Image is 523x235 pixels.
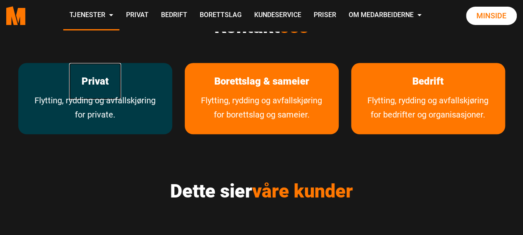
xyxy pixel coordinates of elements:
a: les mer om Privat [69,63,121,100]
a: Priser [307,1,342,30]
a: Borettslag [193,1,248,30]
a: Kundeservice [248,1,307,30]
span: oss [279,15,309,37]
a: Tjenester for borettslag og sameier [185,93,339,134]
h2: Dette sier [18,180,505,202]
a: Minside [466,7,517,25]
a: Privat [119,1,154,30]
a: Les mer om Borettslag & sameier [202,63,322,100]
a: Om Medarbeiderne [342,1,428,30]
a: Tjenester vi tilbyr bedrifter og organisasjoner [351,93,505,134]
a: Flytting, rydding og avfallskjøring for private. [18,93,172,134]
a: Bedrift [154,1,193,30]
a: les mer om Bedrift [400,63,456,100]
a: Tjenester [63,1,119,30]
span: våre kunder [252,180,353,202]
